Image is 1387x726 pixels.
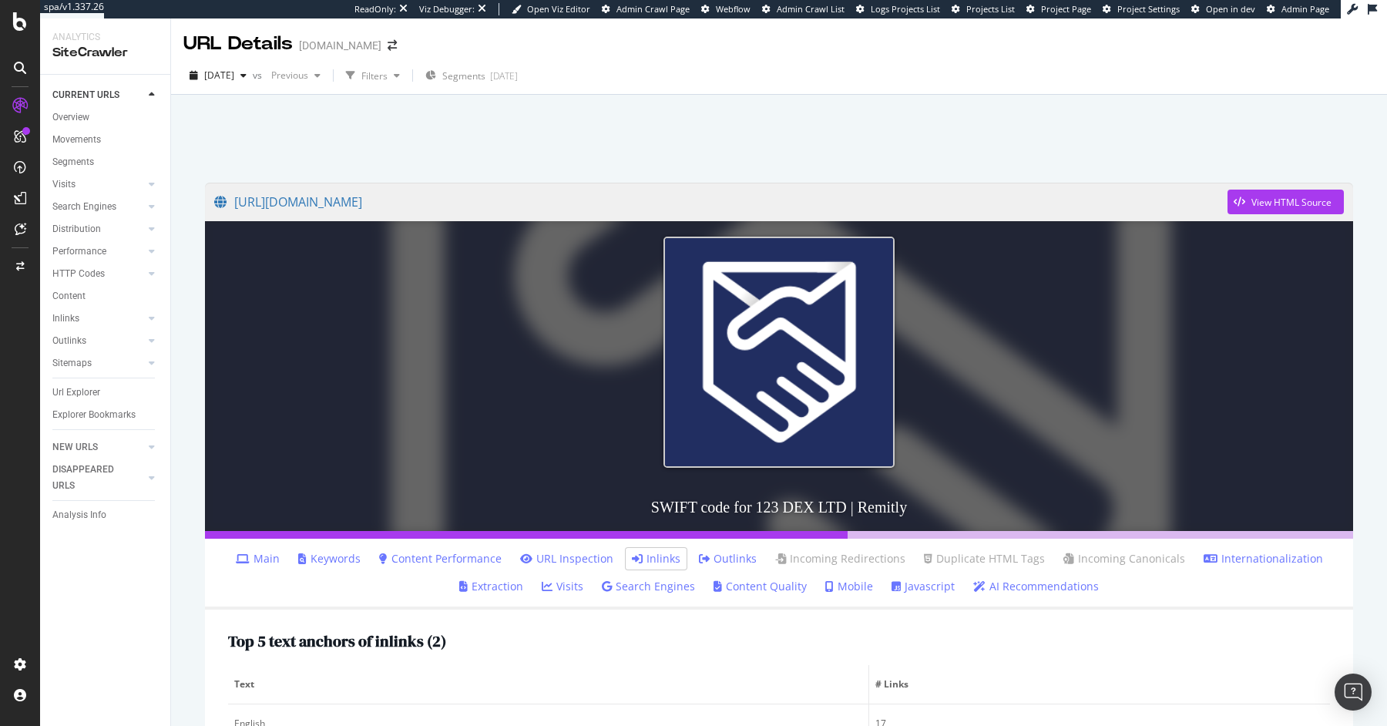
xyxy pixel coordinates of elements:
a: Project Settings [1103,3,1180,15]
a: Performance [52,244,144,260]
a: Outlinks [52,333,144,349]
a: Inlinks [52,311,144,327]
a: Logs Projects List [856,3,940,15]
span: Project Settings [1117,3,1180,15]
a: Main [236,551,280,566]
a: Url Explorer [52,385,160,401]
a: Sitemaps [52,355,144,371]
a: Open in dev [1191,3,1255,15]
a: Internationalization [1204,551,1323,566]
a: DISAPPEARED URLS [52,462,144,494]
a: Explorer Bookmarks [52,407,160,423]
span: Open in dev [1206,3,1255,15]
a: Mobile [825,579,873,594]
span: 2025 Sep. 11th [204,69,234,82]
a: Search Engines [602,579,695,594]
h3: SWIFT code for 123 DEX LTD | Remitly [205,483,1353,531]
a: [URL][DOMAIN_NAME] [214,183,1227,221]
a: Segments [52,154,160,170]
a: Content Quality [714,579,807,594]
div: NEW URLS [52,439,98,455]
a: Search Engines [52,199,144,215]
div: Outlinks [52,333,86,349]
a: Open Viz Editor [512,3,590,15]
a: Inlinks [632,551,680,566]
a: Visits [52,176,144,193]
div: Sitemaps [52,355,92,371]
a: Visits [542,579,583,594]
div: Overview [52,109,89,126]
div: Filters [361,69,388,82]
div: Distribution [52,221,101,237]
span: Admin Page [1281,3,1329,15]
div: HTTP Codes [52,266,105,282]
div: Performance [52,244,106,260]
div: arrow-right-arrow-left [388,40,397,51]
a: Incoming Redirections [775,551,905,566]
a: Keywords [298,551,361,566]
a: Incoming Canonicals [1063,551,1185,566]
a: Analysis Info [52,507,160,523]
span: Segments [442,69,485,82]
a: Duplicate HTML Tags [924,551,1045,566]
h2: Top 5 text anchors of inlinks ( 2 ) [228,633,446,650]
img: SWIFT code for 123 DEX LTD | Remitly [663,237,895,468]
button: [DATE] [183,63,253,88]
a: Outlinks [699,551,757,566]
span: Project Page [1041,3,1091,15]
a: Content [52,288,160,304]
span: # Links [875,677,1320,691]
div: DISAPPEARED URLS [52,462,130,494]
span: Projects List [966,3,1015,15]
a: Distribution [52,221,144,237]
button: Filters [340,63,406,88]
div: View HTML Source [1251,196,1332,209]
a: HTTP Codes [52,266,144,282]
div: SiteCrawler [52,44,158,62]
button: Segments[DATE] [419,63,524,88]
a: Admin Crawl Page [602,3,690,15]
a: Project Page [1026,3,1091,15]
a: NEW URLS [52,439,144,455]
span: Admin Crawl Page [616,3,690,15]
div: ReadOnly: [354,3,396,15]
span: vs [253,69,265,82]
div: [DATE] [490,69,518,82]
div: [DOMAIN_NAME] [299,38,381,53]
span: Previous [265,69,308,82]
div: Explorer Bookmarks [52,407,136,423]
div: Analysis Info [52,507,106,523]
a: Admin Crawl List [762,3,845,15]
div: Url Explorer [52,385,100,401]
div: Content [52,288,86,304]
div: Movements [52,132,101,148]
span: Text [234,677,858,691]
a: Movements [52,132,160,148]
div: Open Intercom Messenger [1335,674,1372,711]
a: AI Recommendations [973,579,1099,594]
div: Visits [52,176,76,193]
div: Analytics [52,31,158,44]
span: Webflow [716,3,751,15]
span: Logs Projects List [871,3,940,15]
button: View HTML Source [1227,190,1344,214]
div: Inlinks [52,311,79,327]
div: Search Engines [52,199,116,215]
span: Admin Crawl List [777,3,845,15]
div: CURRENT URLS [52,87,119,103]
div: Viz Debugger: [419,3,475,15]
div: URL Details [183,31,293,57]
span: Open Viz Editor [527,3,590,15]
button: Previous [265,63,327,88]
a: Projects List [952,3,1015,15]
a: Javascript [892,579,955,594]
a: Content Performance [379,551,502,566]
a: Overview [52,109,160,126]
a: Extraction [459,579,523,594]
a: URL Inspection [520,551,613,566]
a: CURRENT URLS [52,87,144,103]
a: Webflow [701,3,751,15]
div: Segments [52,154,94,170]
a: Admin Page [1267,3,1329,15]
